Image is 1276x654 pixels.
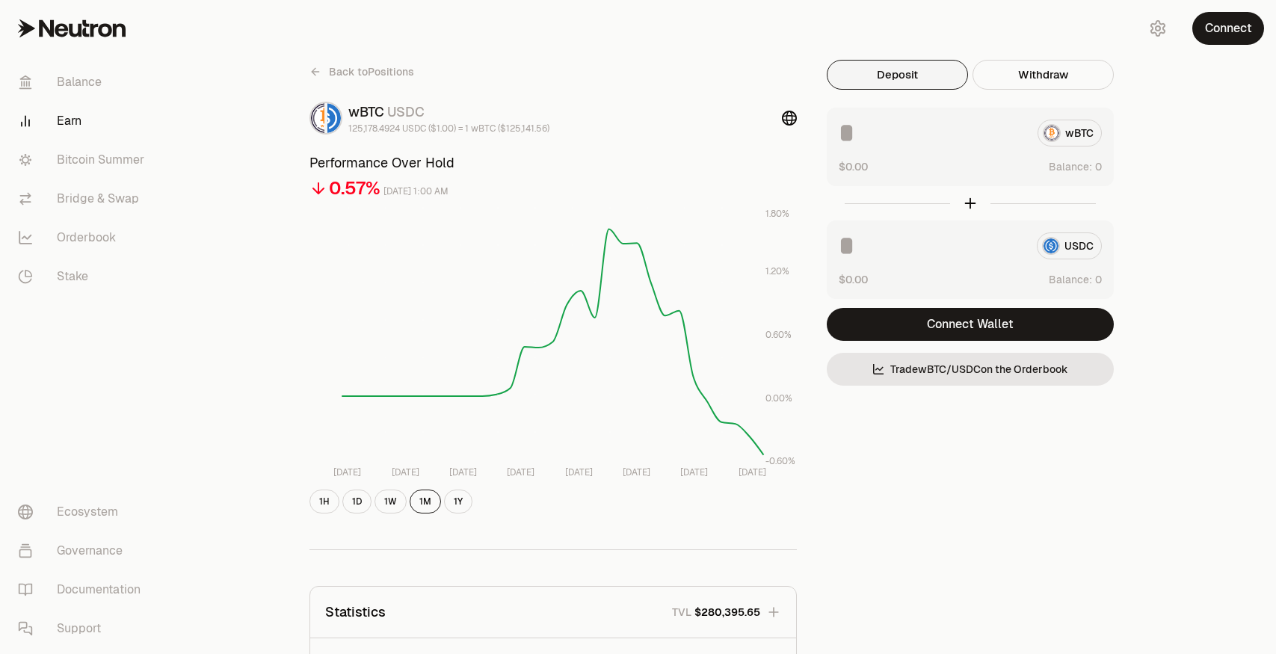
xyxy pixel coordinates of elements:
img: wBTC Logo [311,103,324,133]
tspan: [DATE] [333,466,361,478]
button: Connect [1192,12,1264,45]
tspan: [DATE] [622,466,650,478]
p: Statistics [325,602,386,623]
span: Balance: [1049,159,1092,174]
tspan: 0.60% [765,329,792,341]
button: 1D [342,490,372,513]
button: 1M [410,490,441,513]
a: Support [6,609,161,648]
div: [DATE] 1:00 AM [383,183,449,200]
div: 0.57% [329,176,380,200]
button: $0.00 [839,271,868,287]
a: TradewBTC/USDCon the Orderbook [827,353,1114,386]
tspan: [DATE] [738,466,765,478]
button: Withdraw [973,60,1114,90]
p: TVL [672,605,691,620]
button: Deposit [827,60,968,90]
button: 1W [375,490,407,513]
h3: Performance Over Hold [309,152,797,173]
a: Documentation [6,570,161,609]
tspan: [DATE] [391,466,419,478]
tspan: [DATE] [680,466,708,478]
a: Bridge & Swap [6,179,161,218]
button: Connect Wallet [827,308,1114,341]
span: $280,395.65 [694,605,760,620]
tspan: 1.80% [765,208,789,220]
tspan: -0.60% [765,455,795,467]
a: Ecosystem [6,493,161,531]
a: Orderbook [6,218,161,257]
a: Stake [6,257,161,296]
span: USDC [387,103,425,120]
button: $0.00 [839,158,868,174]
a: Governance [6,531,161,570]
a: Earn [6,102,161,141]
a: Back toPositions [309,60,414,84]
tspan: 1.20% [765,265,789,277]
img: USDC Logo [327,103,341,133]
button: StatisticsTVL$280,395.65 [310,587,796,638]
a: Balance [6,63,161,102]
button: 1Y [444,490,472,513]
div: 125,178.4924 USDC ($1.00) = 1 wBTC ($125,141.56) [348,123,549,135]
tspan: 0.00% [765,392,792,404]
div: wBTC [348,102,549,123]
span: Balance: [1049,272,1092,287]
tspan: [DATE] [564,466,592,478]
span: Back to Positions [329,64,414,79]
a: Bitcoin Summer [6,141,161,179]
button: 1H [309,490,339,513]
tspan: [DATE] [507,466,534,478]
tspan: [DATE] [449,466,476,478]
